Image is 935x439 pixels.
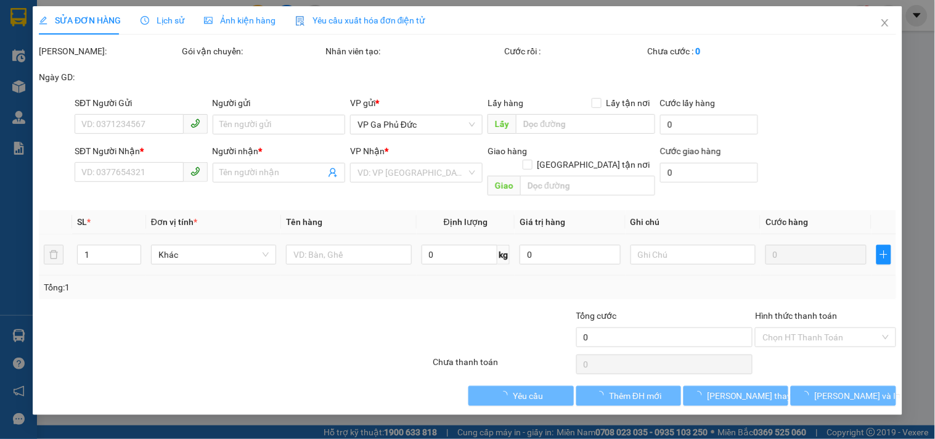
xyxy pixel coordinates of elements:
div: Người nhận [213,144,345,158]
div: SĐT Người Nhận [75,144,207,158]
span: loading [595,391,609,400]
div: Tổng: 1 [44,281,362,294]
span: phone [190,166,200,176]
span: Định lượng [444,217,488,227]
span: Yêu cầu xuất hóa đơn điện tử [295,15,425,25]
div: SĐT Người Gửi [75,96,207,110]
button: Close [868,6,902,41]
input: VD: Bàn, Ghế [286,245,411,265]
span: SỬA ĐƠN HÀNG [39,15,121,25]
span: loading [801,391,815,400]
span: Thêm ĐH mới [609,389,661,403]
div: Nhân viên tạo: [325,44,502,58]
input: Dọc đường [516,114,655,134]
span: [GEOGRAPHIC_DATA] tận nơi [533,158,655,171]
div: Gói vận chuyển: [182,44,323,58]
div: [PERSON_NAME]: [39,44,179,58]
th: Ghi chú [626,210,761,234]
div: Ngày GD: [39,70,179,84]
span: user-add [328,168,338,178]
span: Lấy [488,114,516,134]
button: [PERSON_NAME] thay đổi [684,386,788,406]
label: Hình thức thanh toán [755,311,837,321]
button: [PERSON_NAME] và In [791,386,896,406]
input: Dọc đường [521,176,655,195]
b: 0 [696,46,701,56]
div: Người gửi [213,96,345,110]
div: Chưa thanh toán [431,355,574,377]
span: picture [204,16,213,25]
span: [PERSON_NAME] và In [815,389,901,403]
span: Giao [488,176,521,195]
span: Tổng cước [576,311,617,321]
input: Ghi Chú [631,245,756,265]
span: Yêu cầu [513,389,543,403]
span: loading [499,391,513,400]
span: Giao hàng [488,146,528,156]
label: Cước giao hàng [660,146,721,156]
img: icon [295,16,305,26]
span: [PERSON_NAME] thay đổi [707,389,806,403]
span: SL [77,217,87,227]
span: loading [693,391,707,400]
span: Tên hàng [286,217,322,227]
span: Lịch sử [141,15,184,25]
span: phone [190,118,200,128]
label: Cước lấy hàng [660,98,716,108]
span: VP Nhận [350,146,385,156]
span: Lấy hàng [488,98,524,108]
span: close [880,18,890,28]
button: Thêm ĐH mới [576,386,681,406]
button: delete [44,245,63,265]
span: Giá trị hàng [520,217,565,227]
span: Đơn vị tính [151,217,197,227]
span: Lấy tận nơi [602,96,655,110]
input: 0 [766,245,867,265]
span: kg [497,245,510,265]
div: VP gửi [350,96,483,110]
div: Cước rồi : [505,44,645,58]
span: edit [39,16,47,25]
span: Khác [158,245,269,264]
span: VP Ga Phủ Đức [357,115,475,134]
button: plus [876,245,891,265]
span: Cước hàng [766,217,808,227]
input: Cước giao hàng [660,163,759,183]
button: Yêu cầu [469,386,574,406]
span: clock-circle [141,16,149,25]
span: Ảnh kiện hàng [204,15,276,25]
input: Cước lấy hàng [660,115,759,134]
div: Chưa cước : [648,44,788,58]
span: plus [877,250,891,260]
